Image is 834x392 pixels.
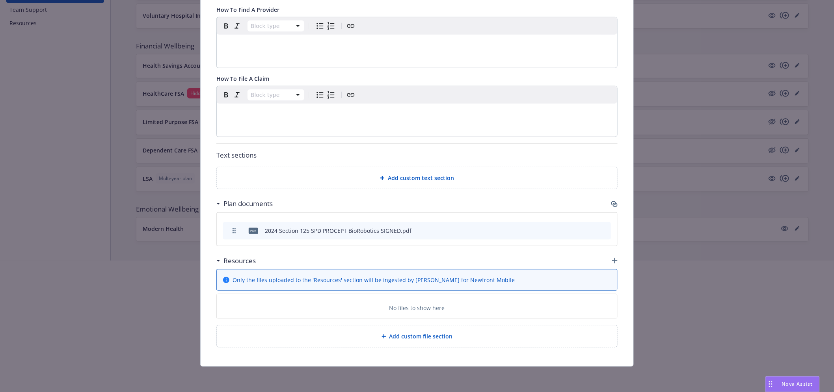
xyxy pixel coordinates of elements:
button: download file [575,227,582,235]
button: Block type [248,89,304,100]
button: Numbered list [326,89,337,100]
button: Numbered list [326,20,337,32]
span: How To File A Claim [216,75,269,82]
div: editable markdown [217,104,617,123]
span: pdf [249,228,258,234]
button: Block type [248,20,304,32]
button: Bold [221,89,232,100]
h3: Plan documents [223,199,273,209]
div: Resources [216,256,256,266]
button: Italic [232,89,243,100]
div: toggle group [315,20,337,32]
div: Plan documents [216,199,273,209]
button: Bold [221,20,232,32]
h3: Resources [223,256,256,266]
div: toggle group [315,89,337,100]
button: preview file [588,227,595,235]
button: archive file [601,227,608,235]
button: Italic [232,20,243,32]
div: 2024 Section 125 SPD PROCEPT BioRobotics SIGNED.pdf [265,227,411,235]
div: editable markdown [217,35,617,54]
span: Add custom text section [388,174,454,182]
button: Bulleted list [315,89,326,100]
span: How To Find A Provider [216,6,279,13]
button: Create link [345,89,356,100]
button: Create link [345,20,356,32]
button: Bulleted list [315,20,326,32]
p: Text sections [216,150,618,160]
div: Add custom text section [216,167,618,189]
